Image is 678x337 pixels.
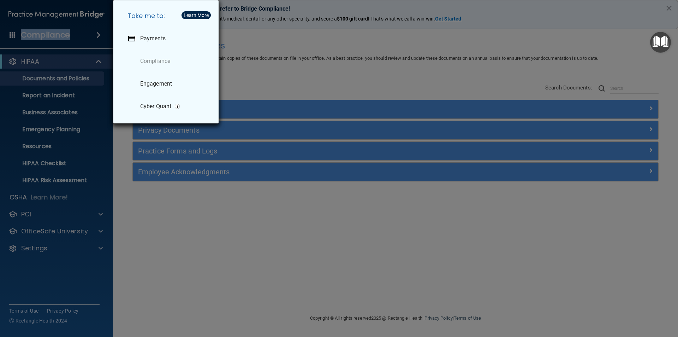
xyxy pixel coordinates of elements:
p: Cyber Quant [140,103,171,110]
div: Learn More [184,13,209,18]
a: Cyber Quant [122,97,213,116]
h5: Take me to: [122,6,213,26]
a: Engagement [122,74,213,94]
button: Open Resource Center [650,32,671,53]
button: Learn More [182,11,211,19]
p: Engagement [140,80,172,87]
a: Payments [122,29,213,48]
p: Payments [140,35,166,42]
a: Compliance [122,51,213,71]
